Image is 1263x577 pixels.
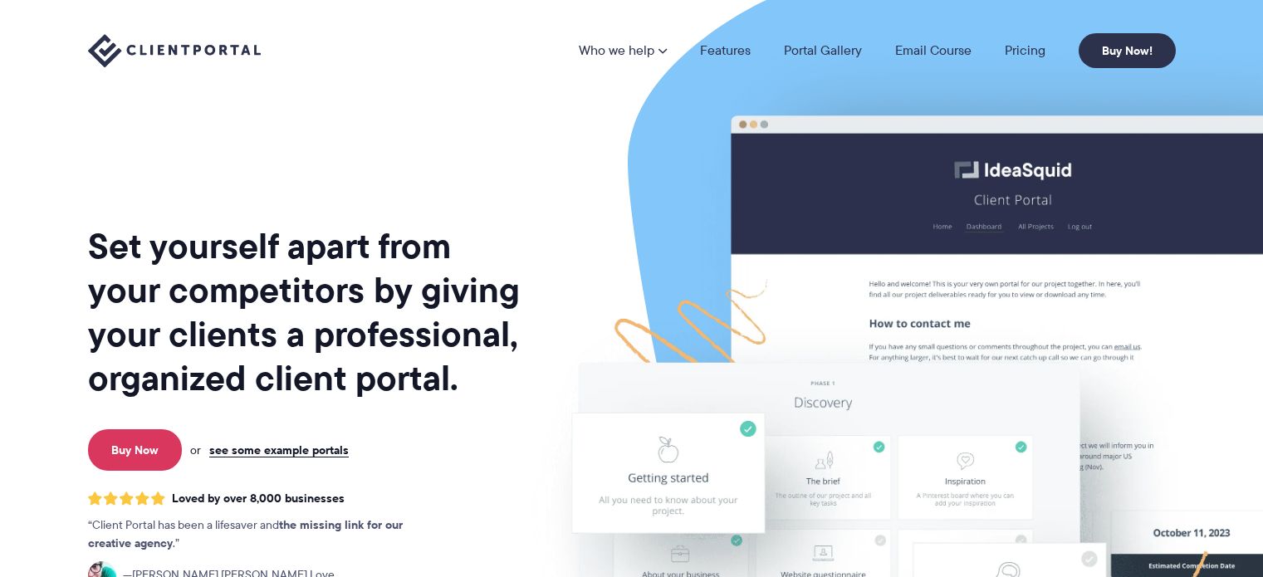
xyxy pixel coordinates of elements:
a: Email Course [895,44,972,57]
a: Who we help [579,44,667,57]
a: Buy Now [88,429,182,471]
a: see some example portals [209,443,349,457]
h1: Set yourself apart from your competitors by giving your clients a professional, organized client ... [88,224,523,400]
strong: the missing link for our creative agency [88,516,403,552]
a: Features [700,44,751,57]
a: Pricing [1005,44,1045,57]
p: Client Portal has been a lifesaver and . [88,516,437,553]
span: or [190,443,201,457]
a: Portal Gallery [784,44,862,57]
span: Loved by over 8,000 businesses [172,491,345,506]
a: Buy Now! [1079,33,1176,68]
